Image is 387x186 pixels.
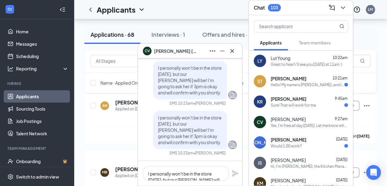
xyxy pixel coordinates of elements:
span: [PERSON_NAME] [271,116,306,122]
div: Interviews · 1 [151,31,185,38]
svg: Collapse [59,6,66,13]
svg: ChevronLeft [87,6,94,13]
span: [DATE] [336,157,348,162]
a: Sourcing Tools [16,103,69,115]
button: Minimize [217,46,227,56]
span: [DATE] [336,178,348,182]
svg: ComposeMessage [328,4,336,11]
div: SMS 10:23am [169,101,193,106]
svg: Analysis [7,66,14,72]
div: Hiring [7,81,67,86]
h5: [PERSON_NAME] [115,99,140,106]
div: CV [257,119,263,125]
input: Search applicant [254,20,327,32]
svg: Ellipses [363,102,370,109]
svg: Settings [7,174,14,180]
div: Team Management [7,146,67,151]
svg: Company [229,141,236,149]
a: Job Postings [16,115,69,127]
svg: Cross [228,47,236,55]
span: I personally won't be in the store [DATE], but our [PERSON_NAME] will be! I'm going to ask her if... [158,115,222,145]
div: Would 1:00 work? [271,143,302,149]
a: Home [16,25,69,38]
button: Cross [227,46,237,56]
span: Applicants [260,40,282,45]
svg: ChevronDown [339,4,347,11]
a: Messages [16,38,69,50]
div: Reporting [16,66,69,72]
span: Name · Applied On [100,80,138,86]
span: I personally won't be in the store [DATE], but our [PERSON_NAME] will be! I'm going to ask her if... [158,65,222,95]
span: [PERSON_NAME] [PERSON_NAME] [154,48,197,54]
div: Switch to admin view [16,174,59,180]
div: Hello! My name is [PERSON_NAME], and I applied to be a Line Crew member. In terms of my hours, I ... [271,82,344,87]
button: Ellipses [208,46,217,56]
a: OnboardingCrown [16,155,69,167]
svg: ChevronDown [138,6,145,13]
span: [PERSON_NAME] [271,137,306,143]
svg: MagnifyingGlass [360,58,365,63]
div: Applied on [DATE] [115,173,147,179]
div: LY [257,58,262,64]
div: JS [258,160,262,166]
span: • [PERSON_NAME] [193,150,226,156]
svg: MagnifyingGlass [339,24,344,29]
span: [PERSON_NAME] [271,157,306,163]
span: [PERSON_NAME] [271,75,306,82]
span: Lut Young [271,55,290,61]
button: ComposeMessage [327,3,337,13]
span: 9:27am [335,116,348,121]
input: All Stages [96,57,152,64]
div: 103 [271,5,278,10]
div: SMS 10:23am [169,150,193,156]
div: Applications · 68 [91,31,134,38]
div: Great to hear! i'll see you [DATE] at 11am :) [271,62,342,67]
span: 10:22am [333,55,348,60]
svg: QuestionInfo [353,6,361,13]
div: Applied on [DATE] [115,106,147,112]
svg: Plane [232,170,239,177]
div: Yes, I'm free all day [DATE]. Let me know when works best! [271,123,348,128]
svg: WorkstreamLogo [7,6,13,12]
button: ChevronDown [338,3,348,13]
div: Offers and hires · 80 [202,31,256,38]
div: MR [102,170,107,175]
h1: Applicants [97,4,135,15]
svg: Minimize [219,47,226,55]
div: ST [257,78,262,84]
svg: Ellipses [363,169,370,176]
svg: Company [229,91,236,99]
span: [PERSON_NAME] [271,177,306,184]
span: [DATE] [336,137,348,142]
div: [PERSON_NAME] [242,139,278,146]
div: KR [257,99,263,105]
a: Talent Network [16,127,69,140]
span: 9:45am [335,96,348,101]
a: Applicants [16,90,69,103]
b: [DATE] [357,134,369,138]
a: Scheduling [16,50,69,62]
h5: [PERSON_NAME] [115,166,140,173]
div: AN [102,103,107,108]
span: 10:21am [333,76,348,80]
span: • [PERSON_NAME] [193,101,226,106]
svg: Ellipses [209,47,216,55]
div: Sure! That will work for me [271,103,316,108]
div: Hi, I'm [PERSON_NAME], the Kitchen Manager at Roots! We've reviewed your application and wanted t... [271,164,348,169]
div: Open Intercom Messenger [366,165,381,180]
h3: Chat [254,4,265,11]
div: LM [368,7,373,12]
span: [PERSON_NAME] [271,96,306,102]
span: Team members [299,40,331,45]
